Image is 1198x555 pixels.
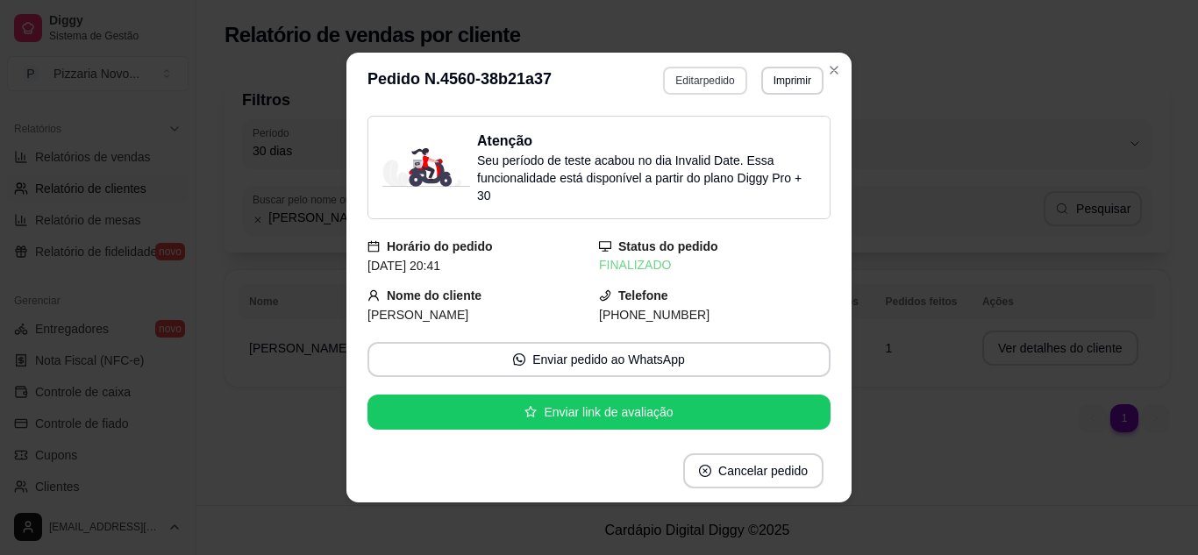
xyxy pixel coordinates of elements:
strong: Telefone [618,288,668,302]
img: delivery-image [382,148,470,187]
button: whats-appEnviar pedido ao WhatsApp [367,342,831,377]
h3: Atenção [477,131,816,152]
button: Close [820,56,848,84]
p: Seu período de teste acabou no dia Invalid Date . Essa funcionalidade está disponível a partir do... [477,152,816,204]
span: close-circle [699,465,711,477]
h3: Pedido N. 4560-38b21a37 [367,67,552,95]
span: star [524,406,537,418]
span: whats-app [513,353,525,366]
button: Imprimir [761,67,824,95]
span: [PHONE_NUMBER] [599,308,710,322]
span: user [367,289,380,302]
button: Editarpedido [663,67,746,95]
div: FINALIZADO [599,256,831,274]
strong: Status do pedido [618,239,718,253]
span: desktop [599,240,611,253]
strong: Nome do cliente [387,288,481,302]
span: [DATE] 20:41 [367,259,440,273]
span: calendar [367,240,380,253]
button: close-circleCancelar pedido [683,453,824,488]
strong: Horário do pedido [387,239,493,253]
span: [PERSON_NAME] [367,308,468,322]
button: starEnviar link de avaliação [367,395,831,430]
span: phone [599,289,611,302]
